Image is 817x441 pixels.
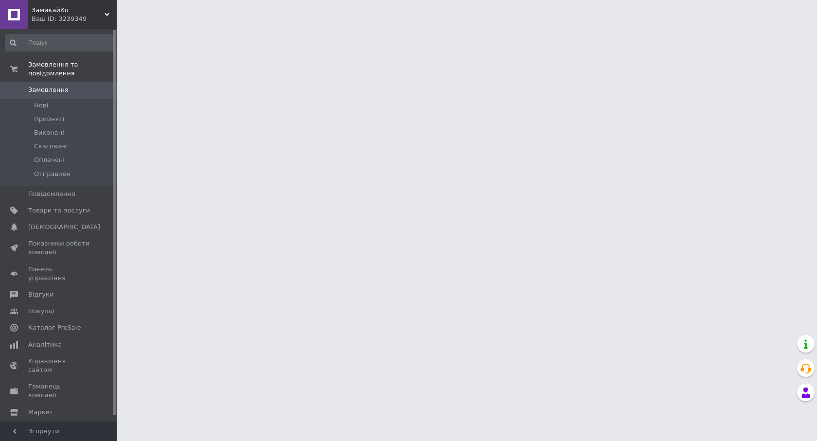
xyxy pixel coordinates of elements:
[28,382,90,400] span: Гаманець компанії
[28,223,100,231] span: [DEMOGRAPHIC_DATA]
[28,323,81,332] span: Каталог ProSale
[28,86,69,94] span: Замовлення
[34,170,71,178] span: Отправлен
[28,239,90,257] span: Показники роботи компанії
[28,190,75,198] span: Повідомлення
[34,128,64,137] span: Виконані
[32,6,105,15] span: ЗамикайКо
[34,115,64,123] span: Прийняті
[28,265,90,282] span: Панель управління
[32,15,117,23] div: Ваш ID: 3239349
[34,142,67,151] span: Скасовані
[28,290,53,299] span: Відгуки
[5,34,115,52] input: Пошук
[34,156,65,164] span: Оплачені
[28,340,62,349] span: Аналітика
[28,408,53,417] span: Маркет
[28,307,54,316] span: Покупці
[28,206,90,215] span: Товари та послуги
[34,101,48,110] span: Нові
[28,60,117,78] span: Замовлення та повідомлення
[28,357,90,374] span: Управління сайтом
